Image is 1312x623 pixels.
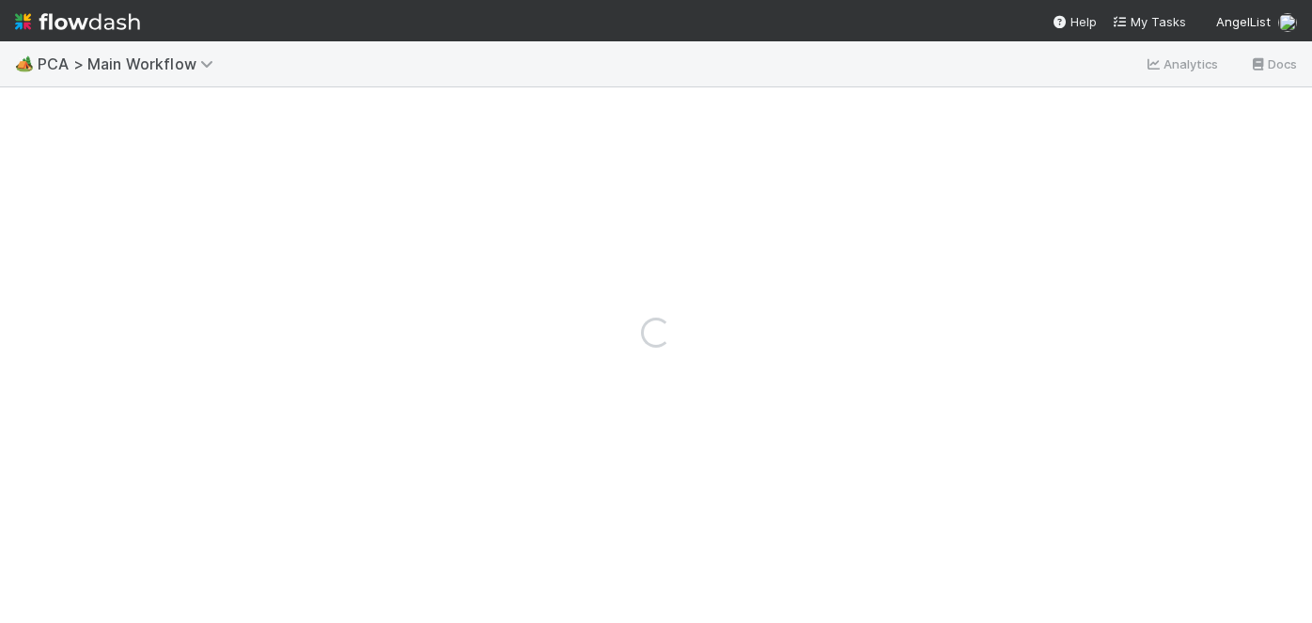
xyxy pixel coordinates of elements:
img: avatar_d8fc9ee4-bd1b-4062-a2a8-84feb2d97839.png [1278,13,1297,32]
span: My Tasks [1112,14,1186,29]
div: Help [1052,12,1097,31]
span: AngelList [1216,14,1271,29]
a: My Tasks [1112,12,1186,31]
img: logo-inverted-e16ddd16eac7371096b0.svg [15,6,140,38]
